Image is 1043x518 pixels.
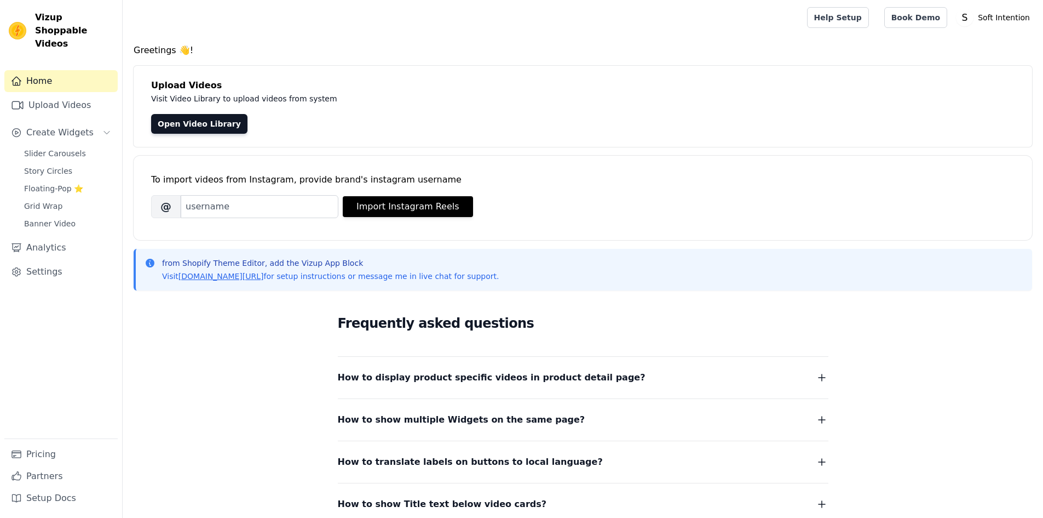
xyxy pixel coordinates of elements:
span: Story Circles [24,166,72,177]
h4: Greetings 👋! [134,44,1032,57]
span: Create Widgets [26,126,94,139]
a: [DOMAIN_NAME][URL] [178,272,264,281]
span: How to display product specific videos in product detail page? [338,370,646,385]
button: How to show Title text below video cards? [338,497,828,512]
a: Settings [4,261,118,283]
button: S Soft Intention [956,8,1034,27]
h2: Frequently asked questions [338,312,828,334]
span: How to show multiple Widgets on the same page? [338,412,585,428]
a: Pricing [4,443,118,465]
a: Open Video Library [151,114,247,134]
input: username [181,195,338,218]
p: Soft Intention [973,8,1034,27]
a: Floating-Pop ⭐ [18,181,118,196]
span: Grid Wrap [24,201,62,212]
p: Visit for setup instructions or message me in live chat for support. [162,271,499,282]
button: How to display product specific videos in product detail page? [338,370,828,385]
a: Upload Videos [4,94,118,116]
text: S [962,12,968,23]
div: To import videos from Instagram, provide brand's instagram username [151,173,1015,186]
a: Partners [4,465,118,487]
a: Help Setup [807,7,869,28]
button: How to translate labels on buttons to local language? [338,454,828,470]
span: @ [151,195,181,218]
a: Setup Docs [4,487,118,509]
span: Slider Carousels [24,148,86,159]
p: Visit Video Library to upload videos from system [151,92,642,105]
a: Banner Video [18,216,118,231]
button: Import Instagram Reels [343,196,473,217]
a: Grid Wrap [18,198,118,214]
span: Floating-Pop ⭐ [24,183,83,194]
img: Vizup [9,22,26,39]
a: Home [4,70,118,92]
a: Slider Carousels [18,146,118,161]
a: Analytics [4,237,118,259]
h4: Upload Videos [151,79,1015,92]
a: Book Demo [884,7,947,28]
span: Banner Video [24,218,76,229]
span: How to translate labels on buttons to local language? [338,454,603,470]
span: Vizup Shoppable Videos [35,11,113,50]
span: How to show Title text below video cards? [338,497,547,512]
a: Story Circles [18,163,118,179]
button: How to show multiple Widgets on the same page? [338,412,828,428]
button: Create Widgets [4,122,118,144]
p: from Shopify Theme Editor, add the Vizup App Block [162,258,499,269]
